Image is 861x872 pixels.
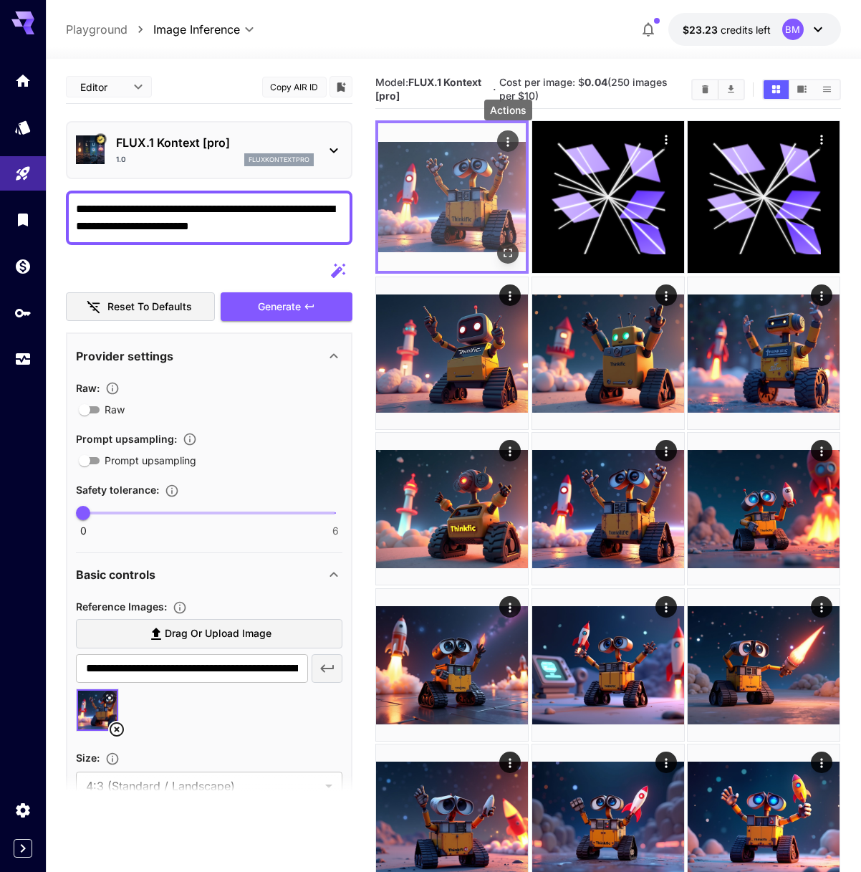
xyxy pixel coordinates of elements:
[165,625,271,643] span: Drag or upload image
[782,19,804,40] div: BM
[76,128,342,172] div: Certified Model – Vetted for best performance and includes a commercial license.FLUX.1 Kontext [p...
[76,600,167,613] span: Reference Images :
[655,596,677,618] div: Actions
[76,433,177,445] span: Prompt upsampling :
[76,566,155,583] p: Basic controls
[116,154,126,165] p: 1.0
[76,557,342,592] div: Basic controls
[258,298,301,316] span: Generate
[532,433,684,585] img: 2Q==
[500,596,521,618] div: Actions
[721,24,771,36] span: credits left
[812,440,833,461] div: Actions
[500,752,521,773] div: Actions
[14,72,32,90] div: Home
[100,752,125,766] button: Adjust the dimensions of the generated image by specifying its width and height in pixels, or sel...
[655,440,677,461] div: Actions
[262,77,327,97] button: Copy AIR ID
[100,381,125,396] button: Controls the level of post-processing applied to generated images.
[688,277,840,429] img: Z
[14,839,32,858] button: Expand sidebar
[66,21,153,38] nav: breadcrumb
[76,484,159,496] span: Safety tolerance :
[76,348,173,365] p: Provider settings
[153,21,240,38] span: Image Inference
[76,619,342,648] label: Drag or upload image
[335,78,347,95] button: Add to library
[14,211,32,229] div: Library
[332,524,339,538] span: 6
[105,453,196,468] span: Prompt upsampling
[177,432,203,446] button: Enables automatic enhancement and expansion of the input prompt to improve generation quality and...
[76,382,100,394] span: Raw :
[655,284,677,306] div: Actions
[691,79,745,100] div: Clear ImagesDownload All
[532,277,684,429] img: 2Q==
[762,79,841,100] div: Show images in grid viewShow images in video viewShow images in list view
[116,134,314,151] p: FLUX.1 Kontext [pro]
[80,524,87,538] span: 0
[498,243,519,264] div: Open in fullscreen
[14,801,32,819] div: Settings
[688,589,840,741] img: 2Q==
[249,155,309,165] p: fluxkontextpro
[375,76,481,102] b: FLUX.1 Kontext [pro]
[80,80,125,95] span: Editor
[500,440,521,461] div: Actions
[693,80,718,99] button: Clear Images
[14,257,32,275] div: Wallet
[812,284,833,306] div: Actions
[66,292,215,322] button: Reset to defaults
[14,350,32,368] div: Usage
[718,80,744,99] button: Download All
[499,76,668,102] span: Cost per image: $ (250 images per $10)
[376,433,528,585] img: Z
[95,134,107,145] button: Certified Model – Vetted for best performance and includes a commercial license.
[493,81,496,98] p: ·
[376,277,528,429] img: 2Q==
[375,76,481,102] span: Model:
[812,596,833,618] div: Actions
[683,24,721,36] span: $23.23
[14,118,32,136] div: Models
[655,128,677,150] div: Actions
[76,752,100,764] span: Size :
[655,752,677,773] div: Actions
[14,304,32,322] div: API Keys
[683,22,771,37] div: $23.2339
[105,402,125,417] span: Raw
[221,292,352,322] button: Generate
[76,339,342,373] div: Provider settings
[167,600,193,615] button: Upload a reference image to guide the result. This is needed for Image-to-Image or Inpainting. Su...
[66,21,128,38] a: Playground
[764,80,789,99] button: Show images in grid view
[688,433,840,585] img: Z
[814,80,840,99] button: Show images in list view
[378,123,526,271] img: Z
[668,13,841,46] button: $23.2339BM
[498,130,519,152] div: Actions
[789,80,814,99] button: Show images in video view
[532,589,684,741] img: Z
[14,165,32,183] div: Playground
[812,128,833,150] div: Actions
[585,76,607,88] b: 0.04
[159,484,185,498] button: Controls the tolerance level for input and output content moderation. Lower values apply stricter...
[376,589,528,741] img: 2Q==
[812,752,833,773] div: Actions
[484,100,532,120] div: Actions
[500,284,521,306] div: Actions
